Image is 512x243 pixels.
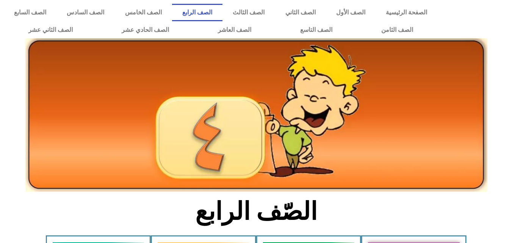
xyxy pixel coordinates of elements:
a: الصف التاسع [276,21,357,39]
a: الصفحة الرئيسية [376,4,437,21]
a: الصف السادس [56,4,114,21]
a: الصف السابع [4,4,56,21]
a: الصف العاشر [193,21,276,39]
a: الصف الأول [326,4,376,21]
h2: الصّف الرابع [131,197,381,226]
a: الصف الثاني عشر [4,21,97,39]
a: الصف الثالث [222,4,275,21]
a: الصف الرابع [172,4,222,21]
a: الصف الحادي عشر [97,21,193,39]
a: الصف الخامس [115,4,172,21]
a: الصف الثاني [275,4,326,21]
a: الصف الثامن [357,21,437,39]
